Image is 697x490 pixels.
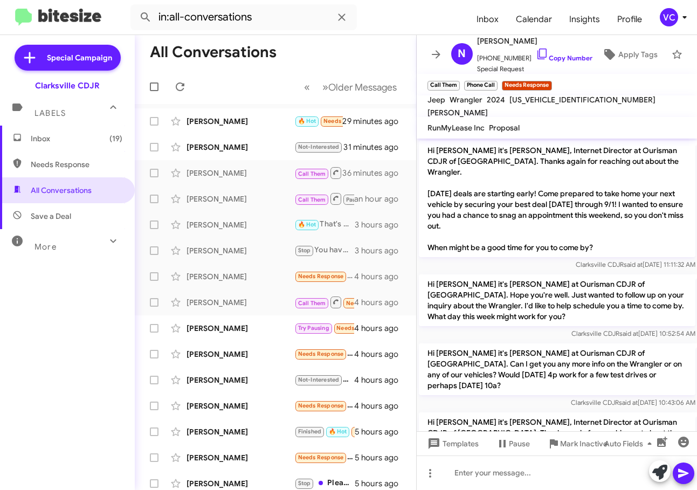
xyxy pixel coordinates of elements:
p: Hi [PERSON_NAME] it's [PERSON_NAME] at Ourisman CDJR of [GEOGRAPHIC_DATA]. Hope you're well. Just... [419,274,695,326]
div: [PERSON_NAME] [187,478,294,489]
a: Insights [561,4,609,35]
div: [PERSON_NAME] [187,401,294,411]
button: Next [316,76,403,98]
button: Previous [298,76,316,98]
div: Plz send me 4 door jeeps with electric top . [294,425,355,438]
a: Inbox [468,4,507,35]
div: What would you offer [294,348,354,360]
span: RunMyLease Inc [427,123,485,133]
span: Needs Response [346,300,392,307]
div: an hour ago [354,194,407,204]
span: [PERSON_NAME] [427,108,488,118]
div: [PERSON_NAME] [187,194,294,204]
span: Auto Fields [604,434,656,453]
div: 5 hours ago [355,452,407,463]
span: Stop [298,480,311,487]
span: Try Pausing [298,325,329,332]
div: VC [660,8,678,26]
span: » [322,80,328,94]
span: All Conversations [31,185,92,196]
div: That's sounds good. I will put you down for noon [DATE]. You should ask for [PERSON_NAME] what yo... [294,218,355,231]
span: Finished [298,428,322,435]
span: (19) [109,133,122,144]
div: 5 hours ago [355,478,407,489]
button: Apply Tags [592,45,666,64]
span: Calendar [507,4,561,35]
small: Call Them [427,81,460,91]
div: 3 hours ago [355,219,407,230]
div: Inbound Call [294,192,354,205]
span: Clarksville CDJR [DATE] 11:11:32 AM [575,260,695,268]
span: Call Them [298,170,326,177]
span: Needs Response [354,428,400,435]
span: said at [618,398,637,406]
div: Are you available for a phone call? [294,166,343,180]
span: Inbox [31,133,122,144]
span: « [304,80,310,94]
div: Would like to trade but also, don't want a high payment and don't know if I can with this situation [294,270,354,282]
span: Labels [34,108,66,118]
div: [PERSON_NAME] [187,452,294,463]
div: 29 minutes ago [343,116,408,127]
button: Pause [487,434,539,453]
button: Auto Fields [596,434,665,453]
span: [US_VEHICLE_IDENTIFICATION_NUMBER] [509,95,655,105]
div: Is the 0 percent on the ram pro masters? [294,399,354,412]
span: Needs Response [298,350,344,357]
span: [PHONE_NUMBER] [477,47,592,64]
div: [PERSON_NAME] [187,271,294,282]
span: Save a Deal [31,211,71,222]
span: Mark Inactive [560,434,608,453]
span: said at [623,260,642,268]
span: Jeep [427,95,445,105]
div: 4 hours ago [354,375,407,385]
div: [PERSON_NAME] [187,323,294,334]
div: 4 hours ago [354,297,407,308]
span: Pause [509,434,530,453]
span: Special Campaign [47,52,112,63]
span: 🔥 Hot [298,118,316,125]
span: Special Request [477,64,592,74]
div: [PERSON_NAME] [187,426,294,437]
span: Templates [425,434,479,453]
input: Search [130,4,357,30]
div: 4 hours ago [354,349,407,360]
div: [PERSON_NAME] [187,142,294,153]
span: Wrangler [450,95,482,105]
div: Thank you, sorry the cost is just outside of my range currently [294,451,355,464]
button: Mark Inactive [539,434,616,453]
div: [PERSON_NAME] [187,349,294,360]
div: 31 minutes ago [343,142,407,153]
span: Proposal [489,123,520,133]
div: Ok I will drive to the dealership. What is your timing [DATE] and weekend? [294,115,343,127]
span: Paused [346,196,366,203]
div: Hello [PERSON_NAME]. Do you have availability [DATE]? [294,322,354,334]
button: Templates [417,434,487,453]
span: Apply Tags [618,45,658,64]
div: 4 hours ago [354,271,407,282]
a: Profile [609,4,651,35]
span: said at [619,329,638,337]
span: 🔥 Hot [298,221,316,228]
span: Needs Response [31,159,122,170]
span: Call Them [298,300,326,307]
div: Does the 0 finance apply to stock number 14315810? [294,295,354,309]
span: Call Them [298,196,326,203]
p: Hi [PERSON_NAME] it's [PERSON_NAME] at Ourisman CDJR of [GEOGRAPHIC_DATA]. Can I get you any more... [419,343,695,395]
div: [PERSON_NAME] [187,168,294,178]
div: Please remove my number [294,477,355,489]
span: Needs Response [336,325,382,332]
div: 36 minutes ago [343,168,408,178]
div: [PERSON_NAME] [187,219,294,230]
p: Hi [PERSON_NAME] it's [PERSON_NAME], Internet Director at Ourisman CDJR of [GEOGRAPHIC_DATA]. Tha... [419,141,695,257]
div: Good morning [PERSON_NAME]. We have decided to keep the car for now. Will reach out if/when we de... [294,374,354,386]
div: 3 hours ago [355,245,407,256]
div: You have the wrong number. [294,244,355,257]
div: Clarksville CDJR [35,80,100,91]
div: [PERSON_NAME] [187,375,294,385]
div: 5 hours ago [355,426,407,437]
span: Needs Response [298,454,344,461]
